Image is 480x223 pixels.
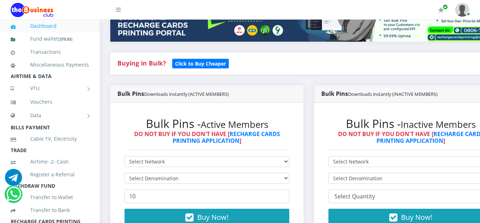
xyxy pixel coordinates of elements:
[443,4,448,10] span: Renew/Upgrade Subscription
[197,212,228,222] span: Buy Now!
[144,91,229,97] small: Downloads instantly (ACTIVE MEMBERS)
[172,59,229,67] a: Click to Buy Cheaper
[173,130,280,145] a: RECHARGE CARDS PRINTING APPLICATION
[58,36,73,42] small: [ ]
[175,60,226,67] b: Click to Buy Cheaper
[11,189,89,206] a: Transfer to Wallet
[125,190,289,203] input: Enter Quantity
[438,7,444,13] i: Renew/Upgrade Subscription
[11,31,89,47] a: Fund wallet[375.03]
[321,90,438,98] strong: Bulk Pins
[11,44,89,60] a: Transactions
[125,117,289,130] h2: Bulk Pins -
[401,118,476,131] small: Inactive Members
[11,107,89,124] a: Data
[117,90,229,98] strong: Bulk Pins
[6,191,21,203] a: Chat for support
[134,130,280,145] strong: DO NOT BUY IF YOU DON'T HAVE [ ]
[11,166,89,183] a: Register a Referral
[11,94,89,110] a: Vouchers
[117,59,166,67] strong: Buying in Bulk?
[5,174,22,186] a: Chat for support
[11,57,89,73] a: Miscellaneous Payments
[11,131,89,147] a: Cable TV, Electricity
[401,212,432,222] span: Buy Now!
[11,202,89,218] a: Transfer to Bank
[455,3,469,17] img: User
[59,36,71,42] b: 375.03
[11,154,89,170] a: Airtime -2- Cash
[11,18,89,34] a: Dashboard
[11,79,89,97] a: VTU
[348,91,438,97] small: Downloads instantly (INACTIVE MEMBERS)
[11,3,53,17] img: Logo
[201,118,268,131] small: Active Members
